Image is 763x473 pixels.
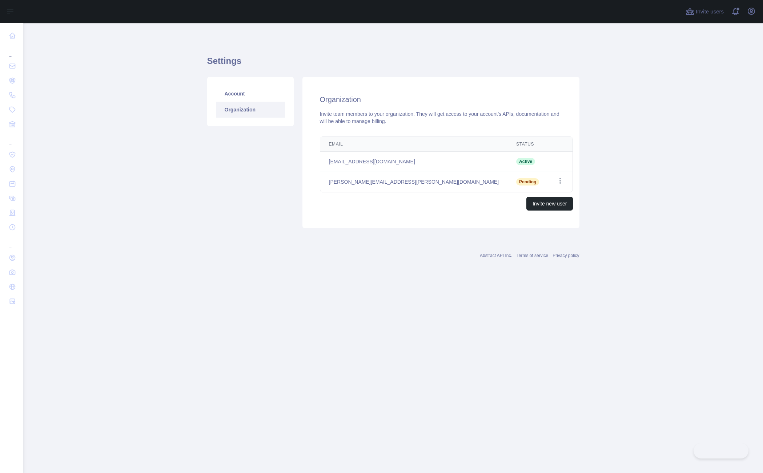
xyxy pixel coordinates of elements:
a: Abstract API Inc. [480,253,512,258]
span: Invite users [696,8,724,16]
a: Privacy policy [553,253,579,258]
th: Email [320,137,508,152]
h1: Settings [207,55,579,73]
a: Organization [216,102,285,118]
iframe: Toggle Customer Support [694,443,748,458]
a: Terms of service [517,253,548,258]
div: Invite team members to your organization. They will get access to your account's APIs, documentat... [320,110,562,125]
div: ... [6,44,17,58]
td: [PERSON_NAME][EMAIL_ADDRESS][PERSON_NAME][DOMAIN_NAME] [320,171,508,192]
td: [EMAIL_ADDRESS][DOMAIN_NAME] [320,152,508,171]
button: Invite users [684,6,725,17]
span: Active [516,158,535,165]
th: Status [507,137,548,152]
h2: Organization [320,94,562,105]
div: ... [6,235,17,250]
span: Pending [516,178,539,185]
a: Account [216,86,285,102]
div: ... [6,132,17,147]
button: Invite new user [526,197,573,211]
